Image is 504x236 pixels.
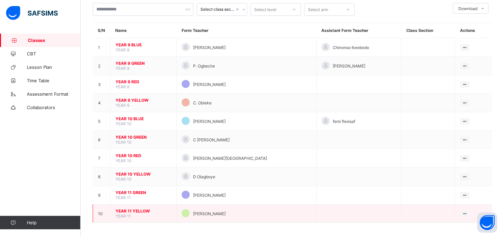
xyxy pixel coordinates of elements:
td: 2 [93,57,110,75]
span: YEAR 10 RED [116,153,171,158]
th: Name [110,23,177,38]
span: [PERSON_NAME] [333,63,366,68]
td: 4 [93,94,110,112]
img: safsims [6,6,58,20]
button: Open asap [477,213,497,233]
span: YEAR 11 GREEN [116,190,171,195]
span: YEAR 10 GREEN [116,135,171,140]
span: Chinonso Ikeobodo [333,45,369,50]
span: YEAR 9 [116,103,129,108]
th: Form Teacher [177,23,316,38]
span: CBT [27,51,81,56]
td: 1 [93,38,110,57]
span: YEAR 10 [116,121,132,126]
td: 5 [93,112,110,131]
span: Lesson Plan [27,64,81,70]
span: [PERSON_NAME] [193,119,226,124]
span: YEAR 9 [116,84,129,89]
div: Select arm [308,3,328,16]
span: Help [27,220,80,225]
span: YEAR 11 [116,214,131,219]
th: Class Section [401,23,455,38]
span: YEAR 10 [116,158,132,163]
div: Select level [254,3,276,16]
span: Download [458,6,477,11]
td: 3 [93,75,110,94]
span: C [PERSON_NAME] [193,137,230,142]
span: [PERSON_NAME] [193,45,226,50]
span: YEAR 10 [116,140,132,145]
td: 8 [93,168,110,186]
span: YEAR 9 RED [116,79,171,84]
span: YEAR 10 [116,177,132,182]
th: Actions [455,23,492,38]
span: YEAR 10 YELLOW [116,172,171,177]
span: [PERSON_NAME] [193,193,226,198]
span: YEAR 11 [116,195,131,200]
span: D Olagboye [193,174,215,179]
span: YEAR 9 YELLOW [116,98,171,103]
td: 9 [93,186,110,204]
th: Assistant Form Teacher [316,23,401,38]
span: [PERSON_NAME] [193,82,226,87]
div: Select class section [200,7,235,12]
td: 6 [93,131,110,149]
span: Collaborators [27,105,81,110]
span: YEAR 9 [116,66,129,71]
span: YEAR 10 BLUE [116,116,171,121]
span: YEAR 9 BLUE [116,42,171,47]
span: YEAR 11 YELLOW [116,208,171,214]
td: 10 [93,204,110,223]
span: [PERSON_NAME] [193,211,226,216]
span: YEAR 9 [116,47,129,52]
span: YEAR 9 GREEN [116,61,171,66]
span: Time Table [27,78,81,83]
span: [PERSON_NAME][GEOGRAPHIC_DATA] [193,156,267,161]
span: Assessment Format [27,91,81,97]
span: C. Obieke [193,100,212,105]
span: P. Ogbeche [193,63,215,68]
span: femi flexisaf [333,119,356,124]
th: S/N [93,23,110,38]
td: 7 [93,149,110,168]
span: Classes [28,38,81,43]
